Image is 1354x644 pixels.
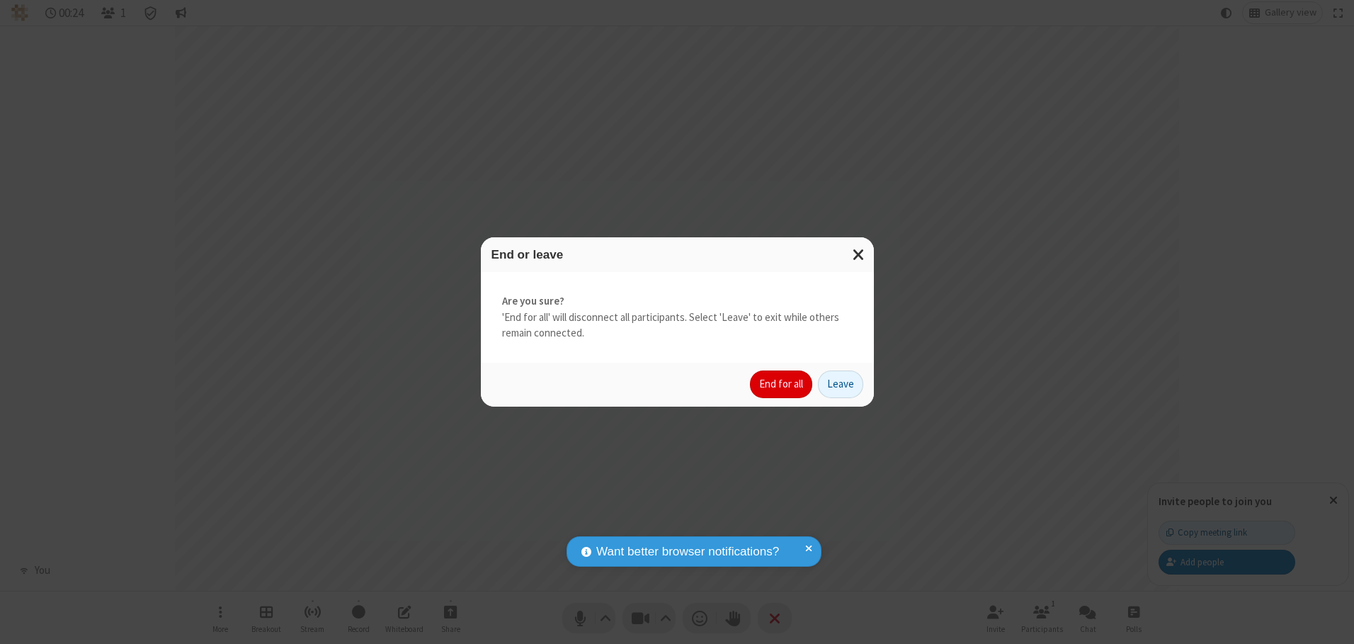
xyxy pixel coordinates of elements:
div: 'End for all' will disconnect all participants. Select 'Leave' to exit while others remain connec... [481,272,874,363]
button: Leave [818,371,863,399]
h3: End or leave [491,248,863,261]
button: Close modal [844,237,874,272]
span: Want better browser notifications? [596,543,779,561]
button: End for all [750,371,812,399]
strong: Are you sure? [502,293,853,310]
